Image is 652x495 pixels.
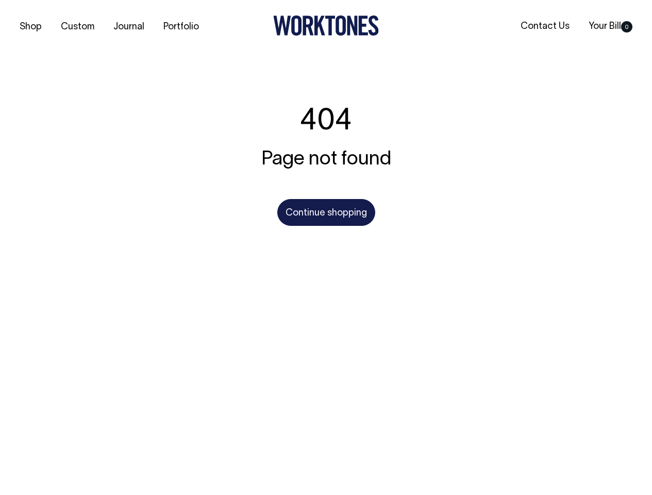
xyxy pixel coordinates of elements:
[15,417,312,444] h4: Join Our Newsletter
[331,455,637,493] input: Enter your email
[15,391,312,408] h5: VERY TASTY UPDATES
[277,199,375,226] a: Continue shopping
[159,19,203,36] a: Portfolio
[516,18,574,35] a: Contact Us
[15,19,46,36] a: Shop
[15,456,312,493] p: We send a monthly ‘Worktones World’ newsletter with the latest in food, drinks and stays, served ...
[584,18,637,35] a: Your Bill0
[57,19,98,36] a: Custom
[109,19,148,36] a: Journal
[15,106,637,139] h1: 404
[621,21,632,32] span: 0
[15,149,637,171] h4: Page not found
